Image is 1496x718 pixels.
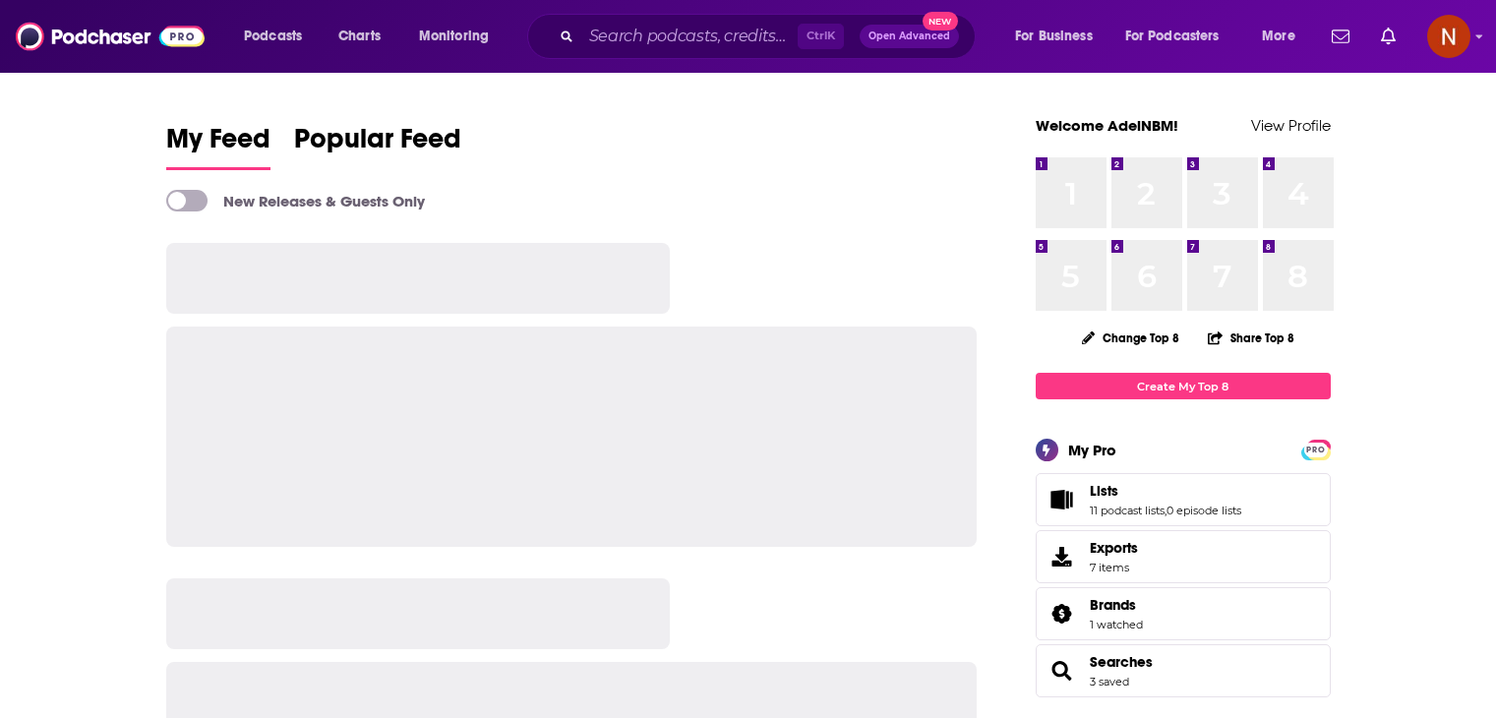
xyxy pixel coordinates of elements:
[546,14,994,59] div: Search podcasts, credits, & more...
[1090,596,1136,614] span: Brands
[1036,644,1331,697] span: Searches
[1324,20,1357,53] a: Show notifications dropdown
[294,122,461,170] a: Popular Feed
[338,23,381,50] span: Charts
[166,122,270,170] a: My Feed
[1373,20,1404,53] a: Show notifications dropdown
[1090,539,1138,557] span: Exports
[166,122,270,167] span: My Feed
[1070,326,1192,350] button: Change Top 8
[798,24,844,49] span: Ctrl K
[1112,21,1248,52] button: open menu
[1036,473,1331,526] span: Lists
[1001,21,1117,52] button: open menu
[1167,504,1241,517] a: 0 episode lists
[1090,482,1241,500] a: Lists
[1207,319,1295,357] button: Share Top 8
[1165,504,1167,517] span: ,
[1090,504,1165,517] a: 11 podcast lists
[868,31,950,41] span: Open Advanced
[1090,618,1143,631] a: 1 watched
[166,190,425,211] a: New Releases & Guests Only
[1068,441,1116,459] div: My Pro
[230,21,328,52] button: open menu
[419,23,489,50] span: Monitoring
[1304,443,1328,457] span: PRO
[1036,530,1331,583] a: Exports
[1251,116,1331,135] a: View Profile
[244,23,302,50] span: Podcasts
[1043,543,1082,570] span: Exports
[1090,561,1138,574] span: 7 items
[923,12,958,30] span: New
[1036,116,1178,135] a: Welcome AdelNBM!
[294,122,461,167] span: Popular Feed
[1427,15,1470,58] button: Show profile menu
[1304,442,1328,456] a: PRO
[1036,587,1331,640] span: Brands
[1036,373,1331,399] a: Create My Top 8
[326,21,392,52] a: Charts
[1043,600,1082,628] a: Brands
[1090,596,1143,614] a: Brands
[1262,23,1295,50] span: More
[1090,482,1118,500] span: Lists
[581,21,798,52] input: Search podcasts, credits, & more...
[1090,653,1153,671] a: Searches
[1043,657,1082,685] a: Searches
[860,25,959,48] button: Open AdvancedNew
[1427,15,1470,58] img: User Profile
[405,21,514,52] button: open menu
[1427,15,1470,58] span: Logged in as AdelNBM
[1248,21,1320,52] button: open menu
[16,18,205,55] img: Podchaser - Follow, Share and Rate Podcasts
[1125,23,1220,50] span: For Podcasters
[1015,23,1093,50] span: For Business
[1090,675,1129,688] a: 3 saved
[1043,486,1082,513] a: Lists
